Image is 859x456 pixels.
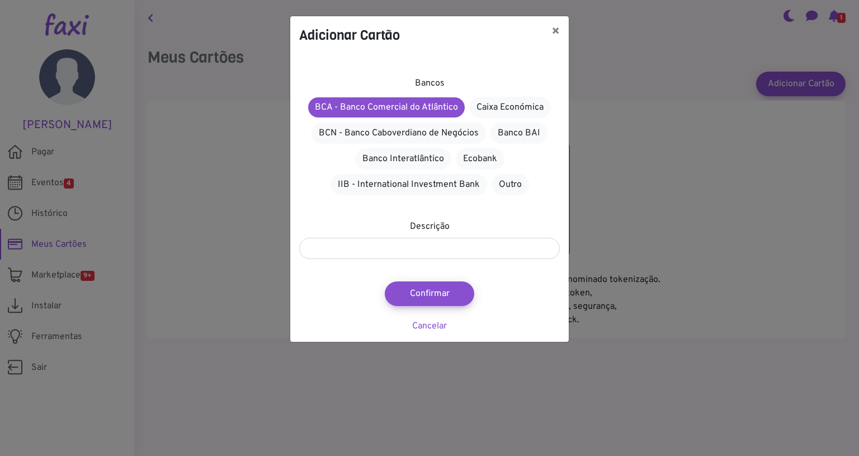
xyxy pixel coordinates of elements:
a: BCN - Banco Caboverdiano de Negócios [311,123,486,144]
a: Outro [492,174,529,195]
a: IIB - International Investment Bank [331,174,487,195]
button: × [542,16,569,48]
a: Cancelar [412,321,447,332]
a: Ecobank [456,148,504,170]
a: BCA - Banco Comercial do Atlântico [308,97,465,117]
button: Confirmar [385,281,474,306]
label: Descrição [410,220,450,233]
label: Bancos [415,77,445,90]
a: Banco Interatlântico [355,148,451,170]
a: Caixa Económica [469,97,551,118]
a: Banco BAI [490,123,548,144]
h4: Adicionar Cartão [299,25,400,45]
